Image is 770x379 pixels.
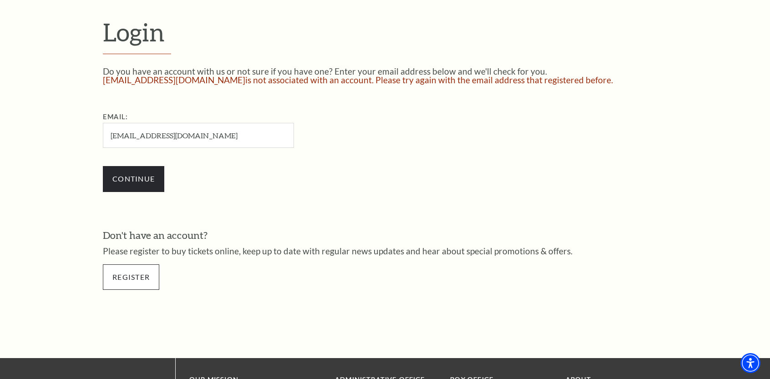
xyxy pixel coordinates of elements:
span: Login [103,17,165,46]
div: Accessibility Menu [740,353,760,373]
p: Do you have an account with us or not sure if you have one? Enter your email address below and we... [103,67,667,76]
p: Please register to buy tickets online, keep up to date with regular news updates and hear about s... [103,247,667,255]
span: [EMAIL_ADDRESS][DOMAIN_NAME] is not associated with an account. Please try again with the email a... [103,75,613,85]
label: Email: [103,113,128,121]
input: Required [103,123,294,148]
a: Register [103,264,159,290]
h3: Don't have an account? [103,228,667,243]
input: Submit button [103,166,164,192]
